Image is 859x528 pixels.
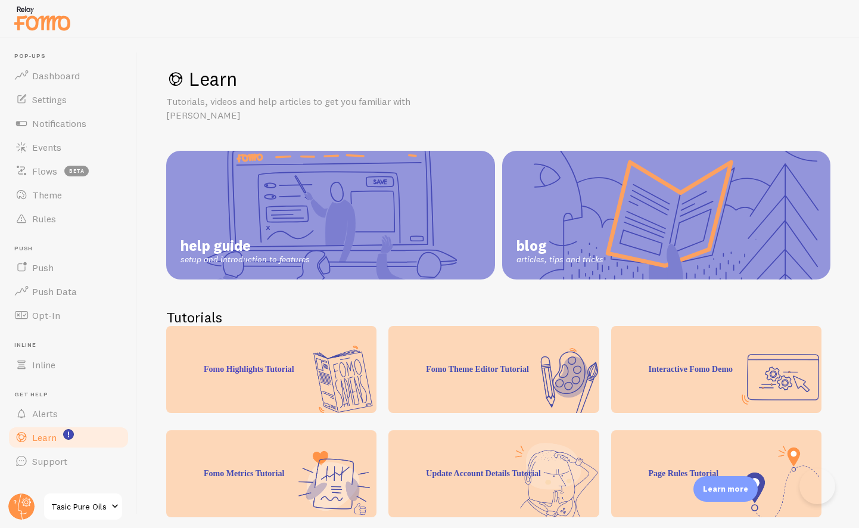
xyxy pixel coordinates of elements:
div: Fomo Highlights Tutorial [166,326,376,413]
span: Inline [14,341,130,349]
a: Push [7,256,130,279]
span: Get Help [14,391,130,399]
a: Events [7,135,130,159]
span: help guide [180,237,310,254]
span: Learn [32,431,57,443]
a: Theme [7,183,130,207]
span: articles, tips and tricks [516,254,603,265]
img: fomo-relay-logo-orange.svg [13,3,72,33]
div: Update Account Details Tutorial [388,430,599,517]
a: Flows beta [7,159,130,183]
svg: <p>Watch New Feature Tutorials!</p> [63,429,74,440]
span: Tasic Pure Oils [51,499,108,514]
a: Alerts [7,402,130,425]
a: Settings [7,88,130,111]
h1: Learn [166,67,830,91]
a: Inline [7,353,130,377]
a: blog articles, tips and tricks [502,151,831,279]
a: Rules [7,207,130,231]
span: Support [32,455,67,467]
span: Dashboard [32,70,80,82]
a: Learn [7,425,130,449]
span: setup and introduction to features [180,254,310,265]
div: Page Rules Tutorial [611,430,821,517]
span: Opt-In [32,309,60,321]
a: Tasic Pure Oils [43,492,123,521]
span: beta [64,166,89,176]
span: Push [32,262,54,274]
div: Learn more [693,476,758,502]
span: Notifications [32,117,86,129]
iframe: Help Scout Beacon - Open [799,468,835,504]
span: Rules [32,213,56,225]
a: Support [7,449,130,473]
span: Push Data [32,285,77,297]
span: Events [32,141,61,153]
div: Fomo Theme Editor Tutorial [388,326,599,413]
span: Flows [32,165,57,177]
a: help guide setup and introduction to features [166,151,495,279]
div: Interactive Fomo Demo [611,326,821,413]
a: Dashboard [7,64,130,88]
span: Theme [32,189,62,201]
span: Alerts [32,408,58,420]
span: Settings [32,94,67,105]
a: Notifications [7,111,130,135]
span: Pop-ups [14,52,130,60]
a: Opt-In [7,303,130,327]
span: Push [14,245,130,253]
a: Push Data [7,279,130,303]
div: Fomo Metrics Tutorial [166,430,376,517]
p: Learn more [703,483,748,495]
p: Tutorials, videos and help articles to get you familiar with [PERSON_NAME] [166,95,452,122]
h2: Tutorials [166,308,830,327]
span: blog [516,237,603,254]
span: Inline [32,359,55,371]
